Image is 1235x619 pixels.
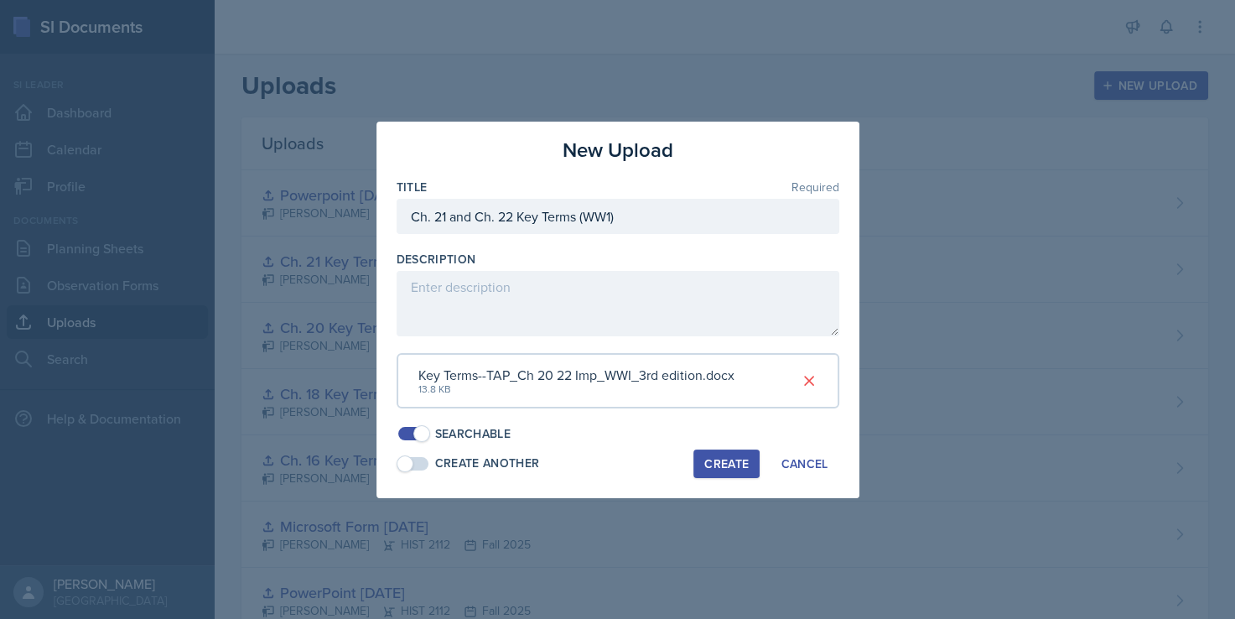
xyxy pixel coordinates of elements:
[418,382,734,397] div: 13.8 KB
[693,450,760,478] button: Create
[704,457,749,471] div: Create
[397,251,476,268] label: Description
[781,457,828,471] div: Cancel
[435,455,540,472] div: Create Another
[418,365,734,385] div: Key Terms--TAP_Ch 20 22 Imp_WWI_3rd edition.docx
[770,450,838,478] button: Cancel
[397,179,428,195] label: Title
[791,181,839,193] span: Required
[435,425,511,443] div: Searchable
[397,199,839,234] input: Enter title
[563,135,673,165] h3: New Upload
